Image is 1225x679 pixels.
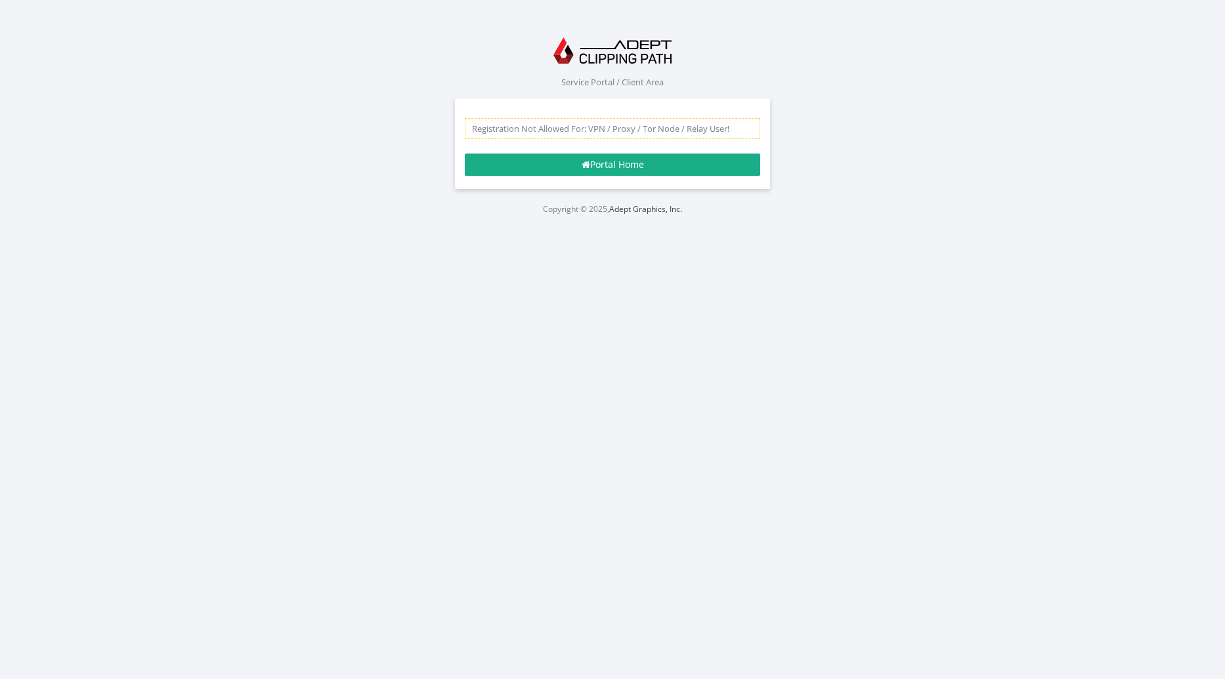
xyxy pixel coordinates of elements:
span: Service Portal / Client Area [561,76,664,88]
img: Adept Graphics [553,37,672,64]
a: Adept Graphics, Inc. [609,203,682,215]
a: Portal Home [465,154,760,176]
small: Copyright © 2025, [543,203,682,215]
div: Registration Not Allowed For: VPN / Proxy / Tor Node / Relay User! [465,118,760,139]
